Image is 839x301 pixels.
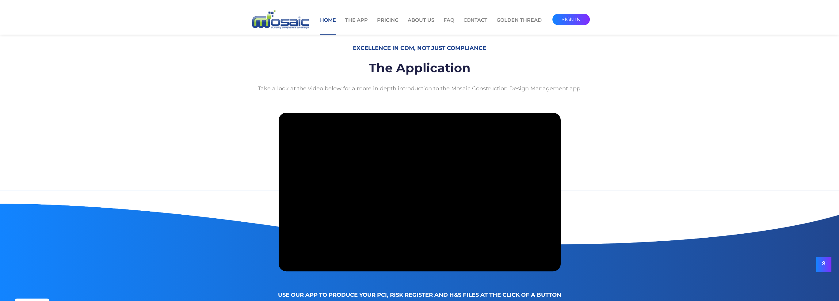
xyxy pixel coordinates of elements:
[250,9,311,30] img: logo
[463,17,487,34] a: Contact
[250,40,590,56] h6: Excellence in CDM, not just Compliance
[813,273,834,296] iframe: Chat
[250,80,590,97] p: Take a look at the video below for a more in depth introduction to the Mosaic Construction Design...
[250,56,590,80] h2: The Application
[444,17,454,34] a: FAQ
[552,14,590,25] a: sign in
[497,17,542,34] a: Golden Thread
[345,17,368,34] a: The App
[377,17,399,34] a: Pricing
[408,17,434,34] a: About Us
[320,17,336,35] a: Home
